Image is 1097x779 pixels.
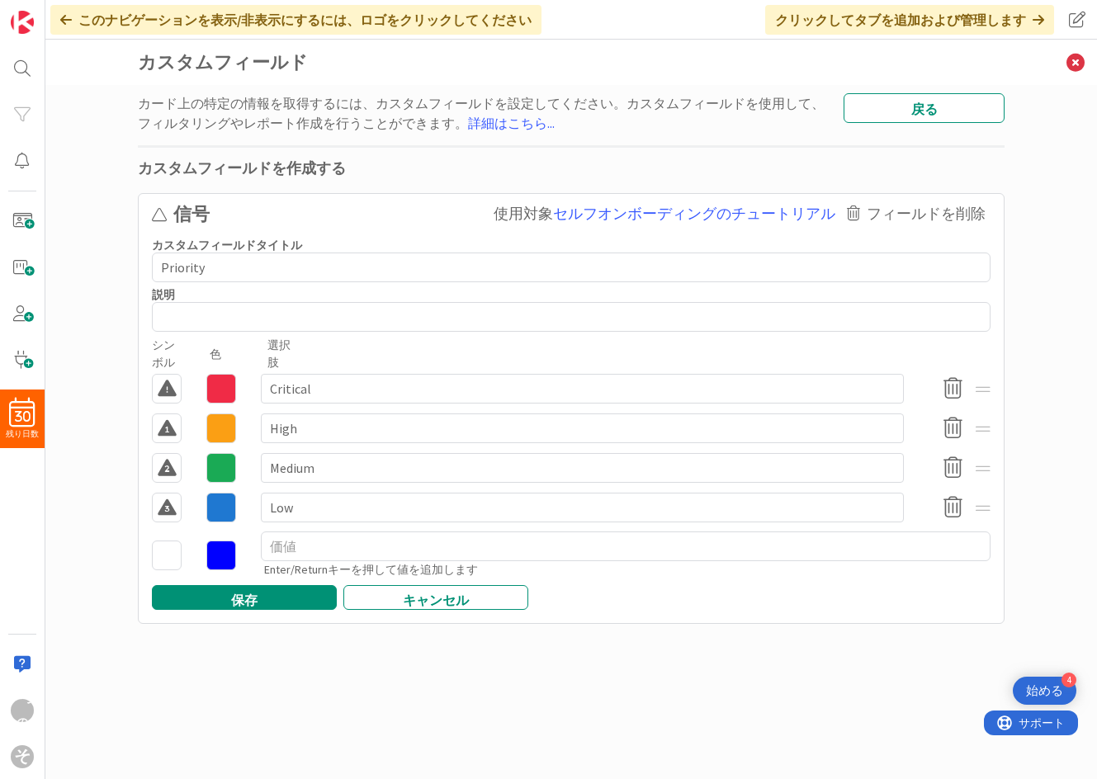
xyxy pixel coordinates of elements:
[152,238,302,253] font: カスタムフィールドタイトル
[261,493,904,522] input: 価値
[231,592,258,608] font: 保存
[138,158,346,177] font: カスタムフィールドを作成する
[152,585,337,610] button: 保存
[911,102,938,118] font: 戻る
[1067,674,1071,686] font: 4
[494,204,553,223] font: 使用対象
[35,5,81,20] font: サポート
[152,338,175,370] font: シンボル
[152,253,991,282] textarea: Priority
[867,204,986,223] font: フィールドを削除
[1013,677,1076,705] div: 開始チェックリストを開く、残りのモジュール: 4
[844,93,1005,123] button: 戻る
[261,374,904,404] input: 価値
[138,50,308,73] font: カスタムフィールド
[173,202,210,225] font: 信号
[152,287,175,302] font: 説明
[261,413,904,443] input: 価値
[261,453,904,483] input: 価値
[78,12,532,28] font: このナビゲーションを表示/非表示にするには、ロゴをクリックしてください
[1026,682,1063,698] font: 始める
[468,115,555,131] a: 詳細はこちら...
[15,411,31,423] font: 30
[343,585,528,610] button: キャンセル
[6,428,39,439] font: 残り日数
[138,95,825,131] font: カード上の特定の情報を取得するには、カスタムフィールドを設定してください。カスタムフィールドを使用して、フィルタリングやレポート作成を行うことができます。
[210,347,221,361] font: 色
[775,12,1026,28] font: クリックしてタブを追加および管理します
[553,204,835,223] font: セルフオンボーディングのチュートリアル
[11,11,34,34] img: kanbanzone.comをご覧ください
[553,205,835,223] a: セルフオンボーディングのチュートリアル
[267,338,291,370] font: 選択肢
[264,562,478,577] font: Enter/Returnキーを押して値を追加します
[403,592,469,608] font: キャンセル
